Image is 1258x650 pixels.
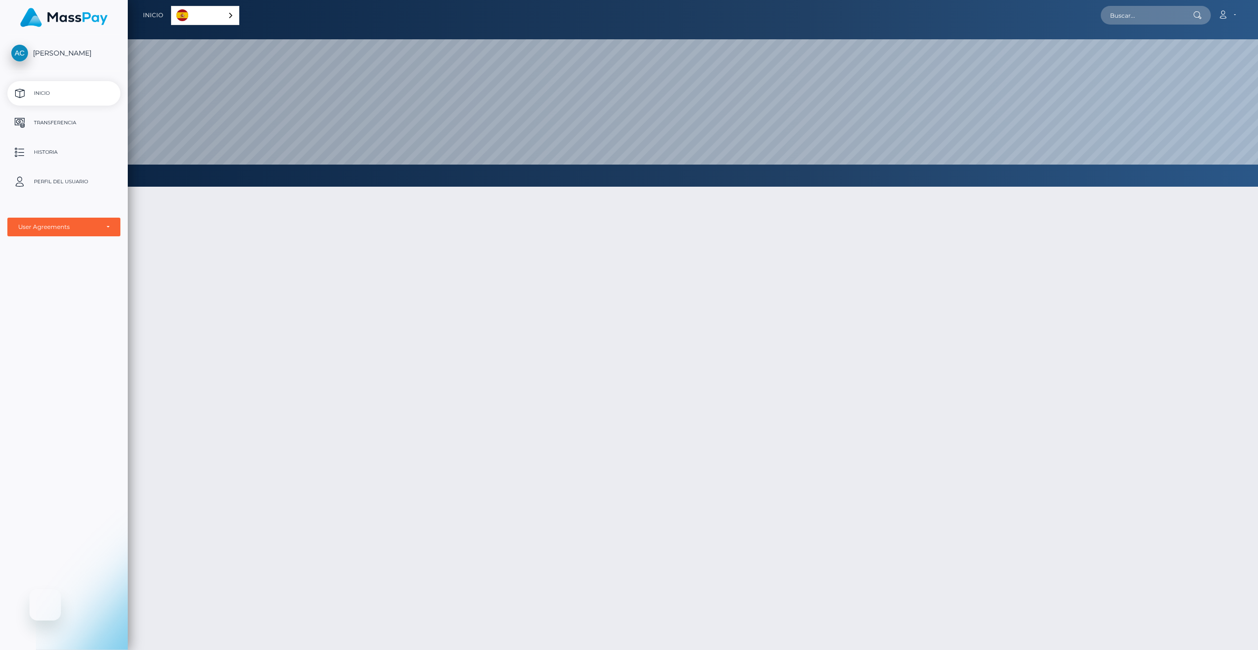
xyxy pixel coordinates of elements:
p: Transferencia [11,115,116,130]
a: Perfil del usuario [7,170,120,194]
div: Language [171,6,239,25]
p: Historia [11,145,116,160]
a: Español [172,6,239,25]
p: Perfil del usuario [11,174,116,189]
input: Buscar... [1101,6,1193,25]
span: [PERSON_NAME] [7,49,120,57]
aside: Language selected: Español [171,6,239,25]
img: MassPay [20,8,108,27]
button: User Agreements [7,218,120,236]
iframe: Botón para iniciar la ventana de mensajería [29,589,61,621]
a: Inicio [143,5,163,26]
a: Inicio [7,81,120,106]
a: Transferencia [7,111,120,135]
a: Historia [7,140,120,165]
div: User Agreements [18,223,99,231]
p: Inicio [11,86,116,101]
